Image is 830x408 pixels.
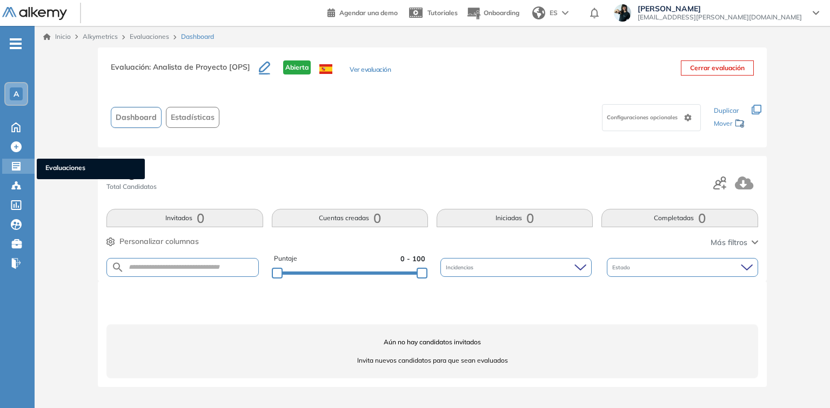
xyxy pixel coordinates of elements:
[283,60,311,74] span: Abierta
[272,209,428,227] button: Cuentas creadas0
[711,237,747,248] span: Más filtros
[14,90,19,98] span: A
[427,9,458,17] span: Tutoriales
[119,236,199,247] span: Personalizar columnas
[638,4,802,13] span: [PERSON_NAME]
[607,113,680,121] span: Configuraciones opcionales
[106,209,263,227] button: Invitados0
[607,258,758,277] div: Estado
[484,9,519,17] span: Onboarding
[612,263,632,271] span: Estado
[446,263,476,271] span: Incidencias
[106,182,157,192] span: Total Candidatos
[274,254,297,264] span: Puntaje
[550,8,558,18] span: ES
[400,254,425,264] span: 0 - 100
[149,62,250,72] span: : Analista de Proyecto [OPS]
[43,32,71,42] a: Inicio
[339,9,398,17] span: Agendar una demo
[111,60,259,83] h3: Evaluación
[106,356,758,365] span: Invita nuevos candidatos para que sean evaluados
[532,6,545,19] img: world
[562,11,568,15] img: arrow
[83,32,118,40] span: Alkymetrics
[106,337,758,347] span: Aún no hay candidatos invitados
[45,163,136,175] span: Evaluaciones
[111,261,124,274] img: SEARCH_ALT
[116,112,157,123] span: Dashboard
[130,32,169,40] a: Evaluaciones
[327,5,398,18] a: Agendar una demo
[106,236,199,247] button: Personalizar columnas
[681,60,754,76] button: Cerrar evaluación
[711,237,758,248] button: Más filtros
[602,104,701,131] div: Configuraciones opcionales
[440,258,592,277] div: Incidencias
[166,107,219,128] button: Estadísticas
[350,65,391,76] button: Ver evaluación
[601,209,758,227] button: Completadas0
[466,2,519,25] button: Onboarding
[2,7,67,21] img: Logo
[714,114,745,134] div: Mover
[171,112,215,123] span: Estadísticas
[319,64,332,74] img: ESP
[111,107,162,128] button: Dashboard
[714,106,739,114] span: Duplicar
[181,32,214,42] span: Dashboard
[638,13,802,22] span: [EMAIL_ADDRESS][PERSON_NAME][DOMAIN_NAME]
[10,43,22,45] i: -
[437,209,593,227] button: Iniciadas0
